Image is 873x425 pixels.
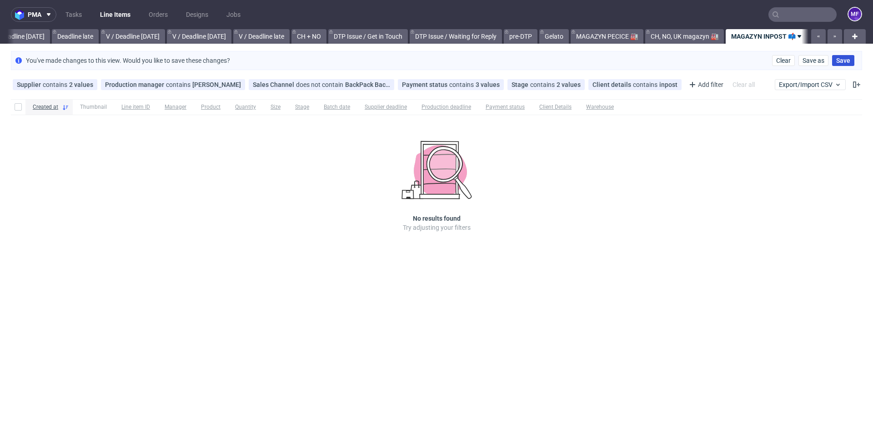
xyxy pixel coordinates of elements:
[121,103,150,111] span: Line item ID
[324,103,350,111] span: Batch date
[95,7,136,22] a: Line Items
[11,7,56,22] button: pma
[253,81,296,88] span: Sales Channel
[539,103,572,111] span: Client Details
[235,103,256,111] span: Quantity
[69,81,93,88] div: 2 values
[592,81,633,88] span: Client details
[803,57,824,64] span: Save as
[296,81,345,88] span: does not contain
[365,103,407,111] span: Supplier deadline
[345,81,390,88] div: BackPack Back Market
[80,103,107,111] span: Thumbnail
[832,55,854,66] button: Save
[848,8,861,20] figcaption: MF
[571,29,643,44] a: MAGAZYN PECICE 🏭
[402,81,449,88] span: Payment status
[167,29,231,44] a: V / Deadline [DATE]
[295,103,309,111] span: Stage
[726,29,808,44] a: MAGAZYN INPOST 📫
[504,29,537,44] a: pre-DTP
[421,103,471,111] span: Production deadline
[779,81,842,88] span: Export/Import CSV
[659,81,677,88] div: inpost
[100,29,165,44] a: V / Deadline [DATE]
[486,103,525,111] span: Payment status
[52,29,99,44] a: Deadline late
[586,103,614,111] span: Warehouse
[731,78,757,91] div: Clear all
[645,29,724,44] a: CH, NO, UK magazyn 🏭
[33,103,58,111] span: Created at
[165,103,186,111] span: Manager
[17,81,43,88] span: Supplier
[15,10,28,20] img: logo
[772,55,795,66] button: Clear
[201,103,221,111] span: Product
[476,81,500,88] div: 3 values
[28,11,41,18] span: pma
[512,81,530,88] span: Stage
[836,57,850,64] span: Save
[685,77,725,92] div: Add filter
[291,29,326,44] a: CH + NO
[798,55,828,66] button: Save as
[26,56,230,65] p: You've made changes to this view. Would you like to save these changes?
[776,57,791,64] span: Clear
[449,81,476,88] span: contains
[328,29,408,44] a: DTP Issue / Get in Touch
[166,81,192,88] span: contains
[60,7,87,22] a: Tasks
[530,81,557,88] span: contains
[143,7,173,22] a: Orders
[410,29,502,44] a: DTP Issue / Waiting for Reply
[633,81,659,88] span: contains
[775,79,846,90] button: Export/Import CSV
[403,223,471,232] p: Try adjusting your filters
[105,81,166,88] span: Production manager
[221,7,246,22] a: Jobs
[192,81,241,88] div: [PERSON_NAME]
[43,81,69,88] span: contains
[181,7,214,22] a: Designs
[271,103,281,111] span: Size
[539,29,569,44] a: Gelato
[557,81,581,88] div: 2 values
[413,214,461,223] h3: No results found
[233,29,290,44] a: V / Deadline late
